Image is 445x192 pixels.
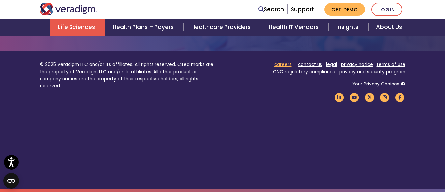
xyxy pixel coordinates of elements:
a: Healthcare Providers [183,19,261,36]
a: privacy and security program [339,69,405,75]
a: Veradigm YouTube Link [349,94,360,100]
a: contact us [298,61,322,68]
a: legal [326,61,337,68]
a: Health IT Vendors [261,19,328,36]
a: Veradigm Facebook Link [394,94,405,100]
a: Get Demo [324,3,365,16]
a: Veradigm LinkedIn Link [334,94,345,100]
a: ONC regulatory compliance [273,69,335,75]
a: Veradigm Twitter Link [364,94,375,100]
a: Search [258,5,284,14]
img: Veradigm logo [40,3,97,15]
a: careers [274,61,292,68]
a: Support [291,5,314,13]
p: © 2025 Veradigm LLC and/or its affiliates. All rights reserved. Cited marks are the property of V... [40,61,218,90]
a: Veradigm Instagram Link [379,94,390,100]
a: Life Sciences [50,19,105,36]
a: Login [371,3,402,16]
a: About Us [368,19,410,36]
a: Health Plans + Payers [105,19,183,36]
a: privacy notice [341,61,373,68]
a: Your Privacy Choices [352,81,399,87]
button: Open CMP widget [3,173,19,189]
a: Insights [328,19,368,36]
a: terms of use [377,61,405,68]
